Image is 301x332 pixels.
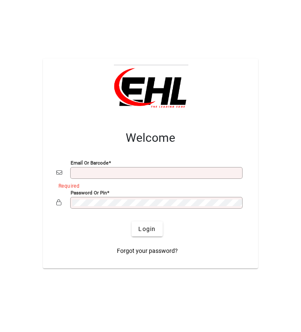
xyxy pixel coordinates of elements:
[132,221,162,236] button: Login
[138,225,156,234] span: Login
[56,131,245,145] h2: Welcome
[71,190,107,196] mat-label: Password or Pin
[114,243,181,258] a: Forgot your password?
[71,160,108,166] mat-label: Email or Barcode
[117,247,178,255] span: Forgot your password?
[58,181,238,190] mat-error: Required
